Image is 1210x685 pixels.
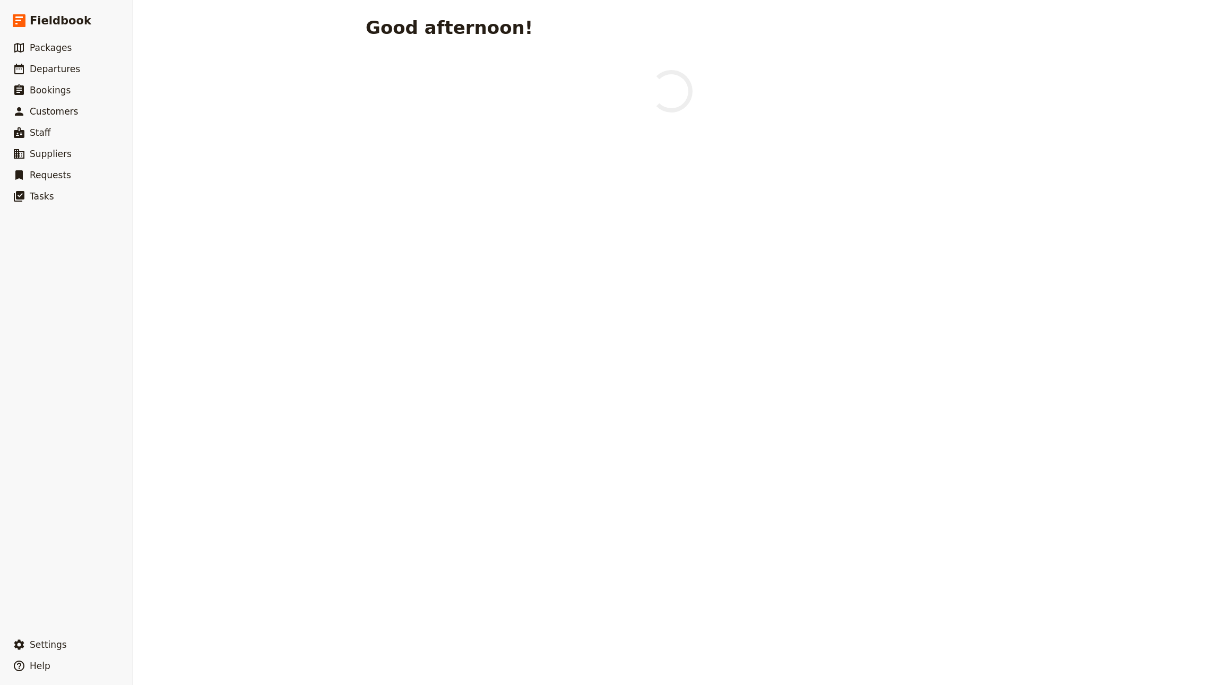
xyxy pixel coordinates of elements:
[30,13,91,29] span: Fieldbook
[30,64,80,74] span: Departures
[30,639,67,650] span: Settings
[30,127,51,138] span: Staff
[30,85,71,96] span: Bookings
[30,661,50,671] span: Help
[30,191,54,202] span: Tasks
[30,106,78,117] span: Customers
[30,149,72,159] span: Suppliers
[30,170,71,180] span: Requests
[366,17,533,38] h1: Good afternoon!
[30,42,72,53] span: Packages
